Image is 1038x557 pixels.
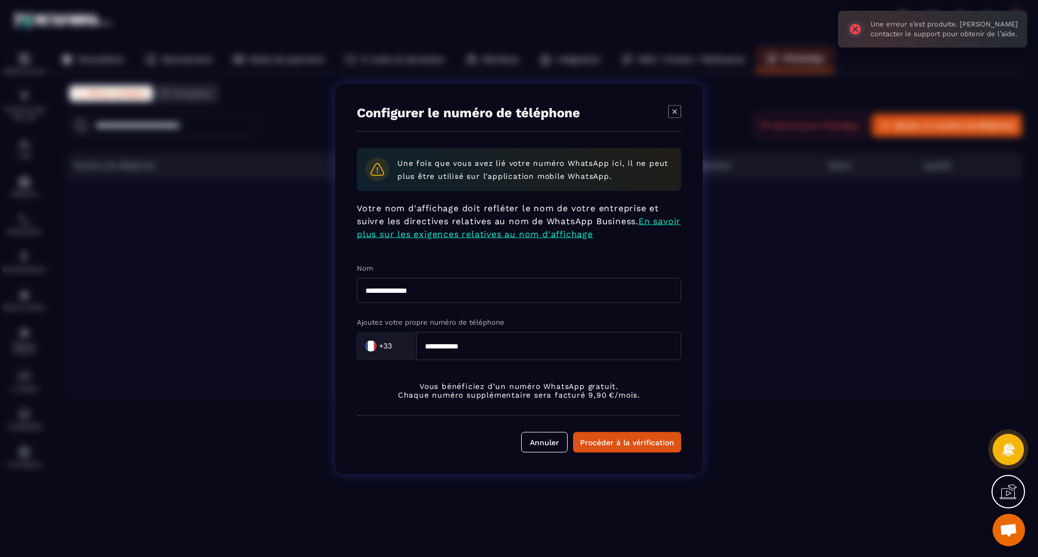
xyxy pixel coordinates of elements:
label: Nom [357,264,373,272]
button: Procéder à la vérification [573,432,681,452]
a: En savoir plus sur les exigences relatives au nom d'affichage [357,216,681,239]
div: Search for option [357,332,416,360]
p: Vous bénéficiez d’un numéro WhatsApp gratuit. Chaque numéro supplémentaire sera facturé 9,90 €/mois. [357,381,681,399]
p: Une fois que vous avez lié votre numéro WhatsApp ici, il ne peut plus être utilisé sur l'applicat... [397,156,673,182]
input: Search for option [394,338,405,354]
span: +33 [379,340,392,351]
div: Ouvrir le chat [993,514,1025,546]
div: Procéder à la vérification [580,437,674,447]
button: Annuler [521,432,568,452]
label: Ajoutez votre propre numéro de téléphone [357,318,504,326]
img: Country Flag [360,335,382,357]
h4: Configurer le numéro de téléphone [357,105,580,120]
p: Votre nom d'affichage doit refléter le nom de votre entreprise et suivre les directives relatives... [357,202,681,240]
